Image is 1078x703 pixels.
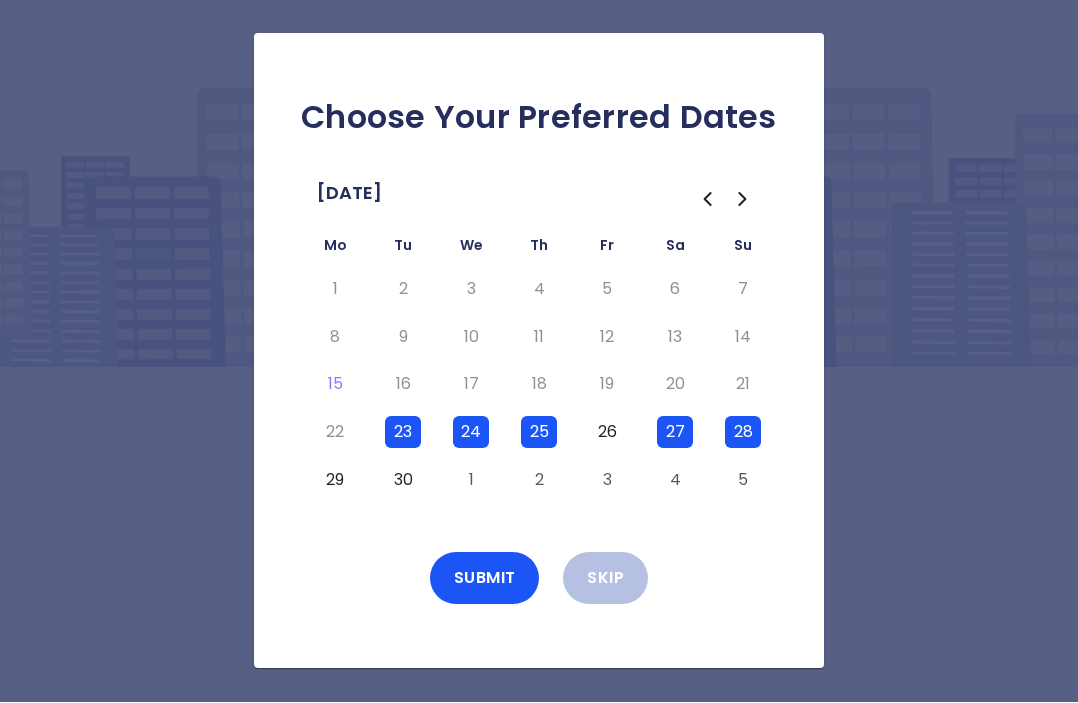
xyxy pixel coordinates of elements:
[521,465,557,497] button: Thursday, October 2nd, 2025
[725,369,761,401] button: Sunday, September 21st, 2025
[453,369,489,401] button: Wednesday, September 17th, 2025
[317,322,353,353] button: Monday, September 8th, 2025
[725,274,761,306] button: Sunday, September 7th, 2025
[589,465,625,497] button: Friday, October 3rd, 2025
[657,274,693,306] button: Saturday, September 6th, 2025
[385,322,421,353] button: Tuesday, September 9th, 2025
[385,417,421,449] button: Tuesday, September 23rd, 2025, selected
[430,553,540,605] button: Submit
[317,369,353,401] button: Today, Monday, September 15th, 2025
[725,465,761,497] button: Sunday, October 5th, 2025
[521,274,557,306] button: Thursday, September 4th, 2025
[301,234,369,266] th: Monday
[589,274,625,306] button: Friday, September 5th, 2025
[453,322,489,353] button: Wednesday, September 10th, 2025
[301,234,777,505] table: September 2025
[385,465,421,497] button: Tuesday, September 30th, 2025
[317,465,353,497] button: Monday, September 29th, 2025
[521,417,557,449] button: Thursday, September 25th, 2025, selected
[505,234,573,266] th: Thursday
[437,234,505,266] th: Wednesday
[369,234,437,266] th: Tuesday
[725,417,761,449] button: Sunday, September 28th, 2025, selected
[657,369,693,401] button: Saturday, September 20th, 2025
[657,322,693,353] button: Saturday, September 13th, 2025
[589,417,625,449] button: Friday, September 26th, 2025
[709,234,777,266] th: Sunday
[521,369,557,401] button: Thursday, September 18th, 2025
[689,182,725,218] button: Go to the Previous Month
[521,322,557,353] button: Thursday, September 11th, 2025
[285,98,793,138] h2: Choose Your Preferred Dates
[317,274,353,306] button: Monday, September 1st, 2025
[453,274,489,306] button: Wednesday, September 3rd, 2025
[317,417,353,449] button: Monday, September 22nd, 2025
[725,322,761,353] button: Sunday, September 14th, 2025
[385,274,421,306] button: Tuesday, September 2nd, 2025
[385,369,421,401] button: Tuesday, September 16th, 2025
[563,553,648,605] button: Skip
[573,234,641,266] th: Friday
[453,417,489,449] button: Wednesday, September 24th, 2025, selected
[589,369,625,401] button: Friday, September 19th, 2025
[589,322,625,353] button: Friday, September 12th, 2025
[641,234,709,266] th: Saturday
[725,182,761,218] button: Go to the Next Month
[657,417,693,449] button: Saturday, September 27th, 2025, selected
[657,465,693,497] button: Saturday, October 4th, 2025
[317,178,382,210] span: [DATE]
[453,465,489,497] button: Wednesday, October 1st, 2025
